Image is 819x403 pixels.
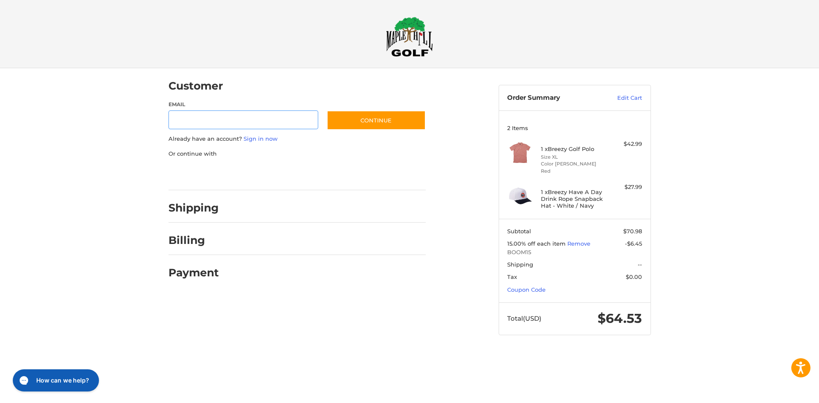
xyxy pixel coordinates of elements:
h4: 1 x Breezy Golf Polo [541,145,606,152]
span: Subtotal [507,228,531,235]
iframe: PayPal-venmo [310,166,374,182]
iframe: Gorgias live chat messenger [9,366,102,394]
span: -$6.45 [625,240,642,247]
span: $0.00 [626,273,642,280]
h3: Order Summary [507,94,599,102]
a: Sign in now [244,135,278,142]
p: Or continue with [168,150,426,158]
button: Continue [327,110,426,130]
li: Size XL [541,154,606,161]
p: Already have an account? [168,135,426,143]
span: $64.53 [598,310,642,326]
img: Maple Hill Golf [386,17,433,57]
span: -- [638,261,642,268]
h2: Billing [168,234,218,247]
span: 15.00% off each item [507,240,567,247]
a: Edit Cart [599,94,642,102]
iframe: Google Customer Reviews [749,380,819,403]
a: Remove [567,240,590,247]
li: Color [PERSON_NAME] Red [541,160,606,174]
label: Email [168,101,319,108]
a: Coupon Code [507,286,546,293]
span: BOOM15 [507,248,642,257]
h2: Customer [168,79,223,93]
span: $70.98 [623,228,642,235]
h2: Payment [168,266,219,279]
iframe: PayPal-paypal [166,166,229,182]
h4: 1 x Breezy Have A Day Drink Rope Snapback Hat - White / Navy [541,188,606,209]
span: Tax [507,273,517,280]
div: $42.99 [608,140,642,148]
span: Shipping [507,261,533,268]
iframe: PayPal-paylater [238,166,302,182]
h2: Shipping [168,201,219,215]
div: $27.99 [608,183,642,191]
h3: 2 Items [507,125,642,131]
span: Total (USD) [507,314,541,322]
